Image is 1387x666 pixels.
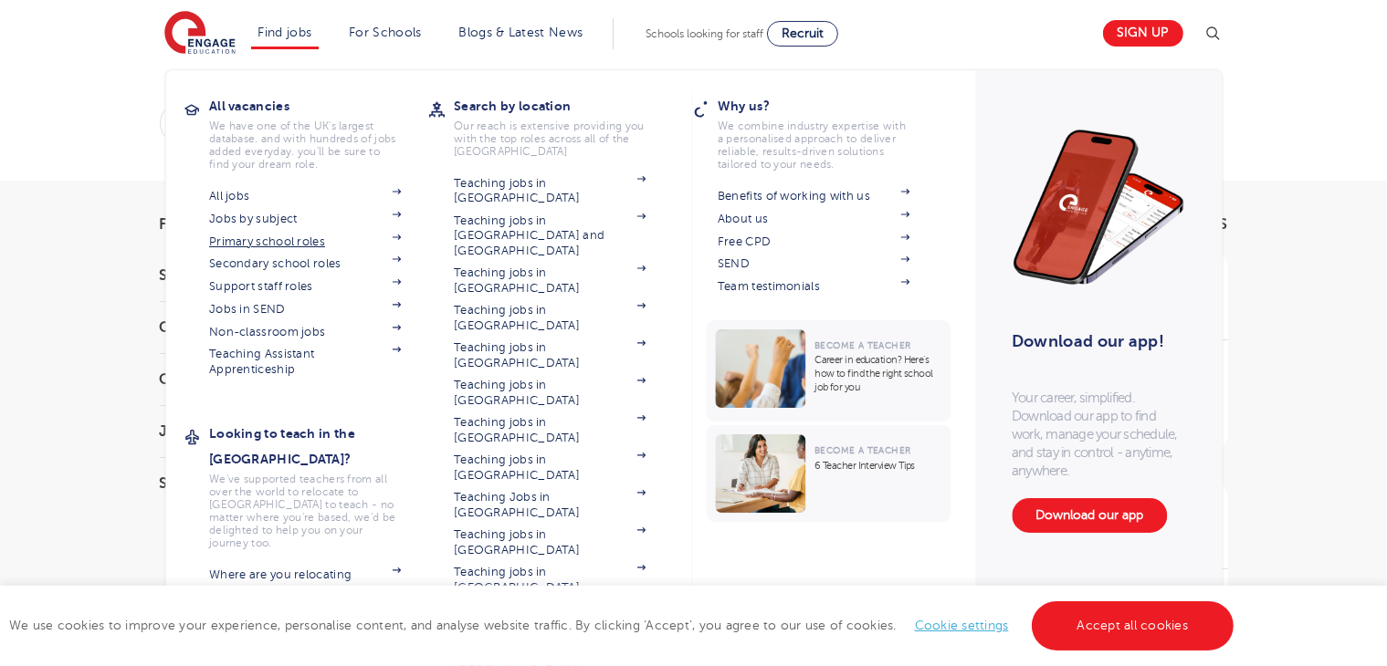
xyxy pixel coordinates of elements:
a: Search by locationOur reach is extensive providing you with the top roles across all of the [GEOG... [454,93,673,158]
a: Sign up [1103,20,1183,47]
a: Teaching jobs in [GEOGRAPHIC_DATA] [454,176,646,206]
a: About us [718,212,909,226]
a: Become a Teacher6 Teacher Interview Tips [706,425,955,522]
a: SEND [718,256,909,271]
h3: Job Type [160,424,361,439]
a: Free CPD [718,234,909,249]
a: Find jobs [258,26,312,39]
a: Why us?We combine industry expertise with a personalised approach to deliver reliable, results-dr... [718,93,937,171]
a: Teaching jobs in [GEOGRAPHIC_DATA] [454,265,646,296]
a: Teaching Assistant Apprenticeship [209,347,401,377]
a: Teaching jobs in [GEOGRAPHIC_DATA] [454,527,646,557]
a: Blogs & Latest News [459,26,583,39]
a: Team testimonials [718,279,909,294]
a: Teaching jobs in [GEOGRAPHIC_DATA] [454,453,646,483]
a: Benefits of working with us [718,189,909,203]
a: For Schools [349,26,421,39]
h3: Download our app! [1012,321,1177,361]
h3: Sector [160,476,361,491]
a: Primary school roles [209,234,401,249]
h3: Search by location [454,93,673,119]
span: Become a Teacher [814,445,910,455]
a: Teaching jobs in [GEOGRAPHIC_DATA] [454,303,646,333]
h3: City [160,372,361,387]
a: Accept all cookies [1032,601,1235,650]
a: All vacanciesWe have one of the UK's largest database. and with hundreds of jobs added everyday. ... [209,93,428,171]
h3: All vacancies [209,93,428,119]
div: Submit [160,102,1026,144]
p: 6 Teacher Interview Tips [814,459,941,473]
p: Our reach is extensive providing you with the top roles across all of the [GEOGRAPHIC_DATA] [454,120,646,158]
a: Teaching jobs in [GEOGRAPHIC_DATA] [454,378,646,408]
a: Support staff roles [209,279,401,294]
p: We've supported teachers from all over the world to relocate to [GEOGRAPHIC_DATA] to teach - no m... [209,473,401,549]
span: Become a Teacher [814,340,910,350]
a: Teaching jobs in [GEOGRAPHIC_DATA] and [GEOGRAPHIC_DATA] [454,213,646,258]
p: Career in education? Here’s how to find the right school job for you [814,353,941,394]
a: Cookie settings [915,619,1009,632]
span: Filters [160,217,215,232]
h3: Start Date [160,268,361,283]
span: Schools looking for staff [646,27,763,40]
a: Where are you relocating from? [209,567,401,598]
h3: County [160,320,361,335]
span: We use cookies to improve your experience, personalise content, and analyse website traffic. By c... [9,619,1238,632]
a: Jobs in SEND [209,302,401,317]
img: Engage Education [164,11,236,57]
a: Non-classroom jobs [209,325,401,339]
a: Become a TeacherCareer in education? Here’s how to find the right school job for you [706,320,955,421]
p: We combine industry expertise with a personalised approach to deliver reliable, results-driven so... [718,120,909,171]
a: Jobs by subject [209,212,401,226]
p: We have one of the UK's largest database. and with hundreds of jobs added everyday. you'll be sur... [209,120,401,171]
a: Recruit [767,21,838,47]
h3: Why us? [718,93,937,119]
a: Looking to teach in the [GEOGRAPHIC_DATA]?We've supported teachers from all over the world to rel... [209,421,428,549]
a: Teaching jobs in [GEOGRAPHIC_DATA] [454,340,646,370]
a: Download our app [1012,498,1167,533]
h3: Looking to teach in the [GEOGRAPHIC_DATA]? [209,421,428,472]
a: Secondary school roles [209,256,401,271]
a: Teaching Jobs in [GEOGRAPHIC_DATA] [454,490,646,520]
p: Your career, simplified. Download our app to find work, manage your schedule, and stay in control... [1012,389,1185,480]
a: Teaching jobs in [GEOGRAPHIC_DATA] [454,565,646,595]
a: Teaching jobs in [GEOGRAPHIC_DATA] [454,415,646,445]
span: Recruit [782,26,824,40]
a: All jobs [209,189,401,203]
